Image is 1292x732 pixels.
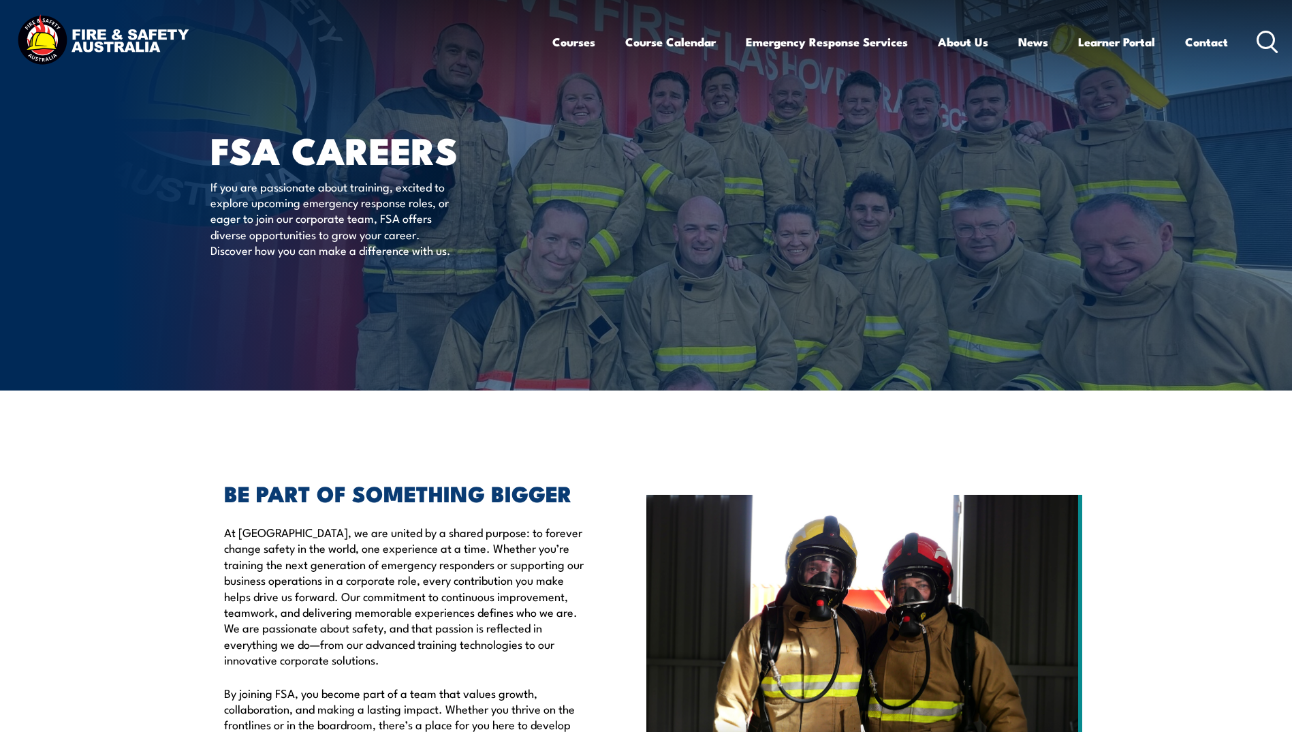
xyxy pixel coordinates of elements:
[1078,24,1155,60] a: Learner Portal
[746,24,908,60] a: Emergency Response Services
[224,524,584,668] p: At [GEOGRAPHIC_DATA], we are united by a shared purpose: to forever change safety in the world, o...
[224,483,584,502] h2: BE PART OF SOMETHING BIGGER
[210,179,459,258] p: If you are passionate about training, excited to explore upcoming emergency response roles, or ea...
[1018,24,1048,60] a: News
[210,134,547,166] h1: FSA Careers
[625,24,716,60] a: Course Calendar
[938,24,988,60] a: About Us
[1185,24,1228,60] a: Contact
[552,24,595,60] a: Courses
